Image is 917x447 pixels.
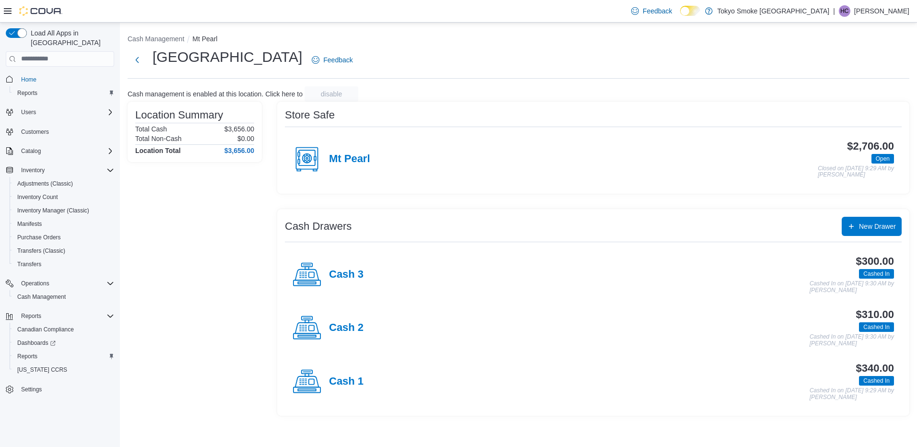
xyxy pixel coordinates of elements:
[13,364,71,376] a: [US_STATE] CCRS
[27,28,114,47] span: Load All Apps in [GEOGRAPHIC_DATA]
[17,310,114,322] span: Reports
[859,222,896,231] span: New Drawer
[135,135,182,142] h6: Total Non-Cash
[329,376,364,388] h4: Cash 1
[10,177,118,190] button: Adjustments (Classic)
[13,191,114,203] span: Inventory Count
[833,5,835,17] p: |
[2,277,118,290] button: Operations
[2,125,118,139] button: Customers
[17,89,37,97] span: Reports
[17,278,114,289] span: Operations
[308,50,356,70] a: Feedback
[13,191,62,203] a: Inventory Count
[13,87,41,99] a: Reports
[135,109,223,121] h3: Location Summary
[17,339,56,347] span: Dashboards
[876,154,890,163] span: Open
[643,6,672,16] span: Feedback
[856,309,894,320] h3: $310.00
[13,324,78,335] a: Canadian Compliance
[2,309,118,323] button: Reports
[17,220,42,228] span: Manifests
[13,351,114,362] span: Reports
[10,258,118,271] button: Transfers
[839,5,850,17] div: Heather Chafe
[13,232,114,243] span: Purchase Orders
[10,350,118,363] button: Reports
[10,290,118,304] button: Cash Management
[128,90,303,98] p: Cash management is enabled at this location. Click here to
[2,144,118,158] button: Catalog
[856,256,894,267] h3: $300.00
[13,291,70,303] a: Cash Management
[13,259,114,270] span: Transfers
[224,147,254,154] h4: $3,656.00
[13,205,114,216] span: Inventory Manager (Classic)
[21,108,36,116] span: Users
[329,322,364,334] h4: Cash 2
[13,205,93,216] a: Inventory Manager (Classic)
[2,164,118,177] button: Inventory
[17,73,114,85] span: Home
[13,178,114,189] span: Adjustments (Classic)
[13,324,114,335] span: Canadian Compliance
[17,126,114,138] span: Customers
[128,34,909,46] nav: An example of EuiBreadcrumbs
[859,322,894,332] span: Cashed In
[13,337,114,349] span: Dashboards
[17,310,45,322] button: Reports
[17,74,40,85] a: Home
[717,5,830,17] p: Tokyo Smoke [GEOGRAPHIC_DATA]
[21,147,41,155] span: Catalog
[810,334,894,347] p: Cashed In on [DATE] 9:30 AM by [PERSON_NAME]
[21,76,36,83] span: Home
[17,384,46,395] a: Settings
[10,204,118,217] button: Inventory Manager (Classic)
[10,231,118,244] button: Purchase Orders
[128,50,147,70] button: Next
[17,207,89,214] span: Inventory Manager (Classic)
[329,153,370,165] h4: Mt Pearl
[329,269,364,281] h4: Cash 3
[818,165,894,178] p: Closed on [DATE] 9:29 AM by [PERSON_NAME]
[2,382,118,396] button: Settings
[810,281,894,294] p: Cashed In on [DATE] 9:30 AM by [PERSON_NAME]
[17,353,37,360] span: Reports
[10,217,118,231] button: Manifests
[17,247,65,255] span: Transfers (Classic)
[237,135,254,142] p: $0.00
[842,217,902,236] button: New Drawer
[21,386,42,393] span: Settings
[10,336,118,350] a: Dashboards
[192,35,217,43] button: Mt Pearl
[17,106,40,118] button: Users
[680,6,700,16] input: Dark Mode
[13,337,59,349] a: Dashboards
[285,109,335,121] h3: Store Safe
[863,270,890,278] span: Cashed In
[21,128,49,136] span: Customers
[13,218,46,230] a: Manifests
[135,125,167,133] h6: Total Cash
[13,232,65,243] a: Purchase Orders
[305,86,358,102] button: disable
[2,72,118,86] button: Home
[6,69,114,422] nav: Complex example
[21,166,45,174] span: Inventory
[17,383,114,395] span: Settings
[13,364,114,376] span: Washington CCRS
[323,55,353,65] span: Feedback
[13,218,114,230] span: Manifests
[17,234,61,241] span: Purchase Orders
[13,291,114,303] span: Cash Management
[2,106,118,119] button: Users
[17,165,114,176] span: Inventory
[863,323,890,331] span: Cashed In
[19,6,62,16] img: Cova
[17,106,114,118] span: Users
[10,190,118,204] button: Inventory Count
[17,278,53,289] button: Operations
[10,363,118,376] button: [US_STATE] CCRS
